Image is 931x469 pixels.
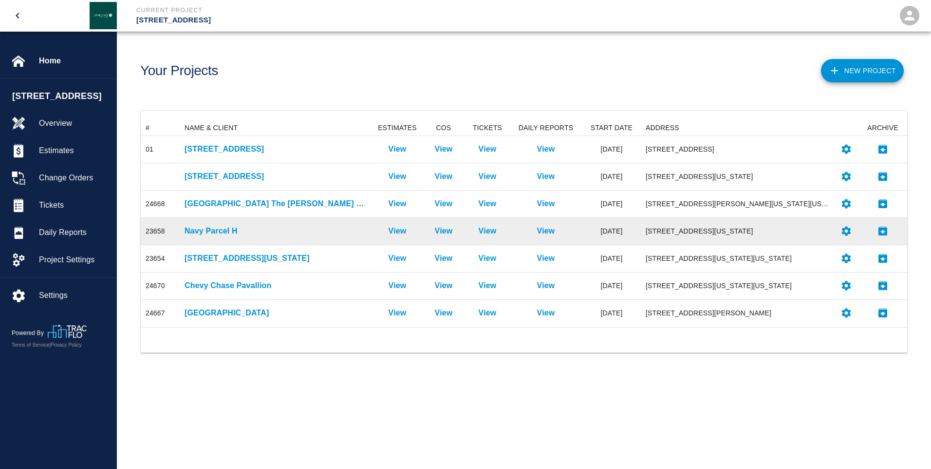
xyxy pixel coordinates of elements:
p: View [389,307,407,319]
div: ESTIMATES [373,120,422,136]
a: [STREET_ADDRESS] [185,171,368,182]
div: ESTIMATES [378,120,417,136]
a: View [479,307,497,319]
div: 24667 [146,308,165,318]
div: [DATE] [582,300,641,327]
span: [STREET_ADDRESS] [12,90,112,103]
a: View [537,253,555,264]
a: View [537,198,555,210]
div: START DATE [582,120,641,136]
a: Privacy Policy [51,342,82,348]
a: View [435,143,453,155]
a: View [537,225,555,237]
a: View [479,143,497,155]
a: View [435,307,453,319]
a: View [479,280,497,292]
div: [DATE] [582,163,641,191]
a: [STREET_ADDRESS] [185,143,368,155]
a: View [389,171,407,182]
a: [GEOGRAPHIC_DATA] The [PERSON_NAME] Parcels 3 & 4 [185,198,368,210]
a: View [537,143,555,155]
div: START DATE [591,120,633,136]
div: [DATE] [582,218,641,245]
a: View [435,198,453,210]
button: Settings [837,139,856,159]
p: Powered By [12,329,48,337]
a: View [479,225,497,237]
a: [GEOGRAPHIC_DATA] [185,307,368,319]
div: DAILY REPORTS [509,120,582,136]
div: [DATE] [582,136,641,163]
div: 23654 [146,254,165,263]
h1: Your Projects [140,63,218,79]
p: [STREET_ADDRESS][US_STATE] [185,253,368,264]
div: ADDRESS [641,120,834,136]
span: Change Orders [39,172,109,184]
a: Terms of Service [12,342,49,348]
a: View [537,307,555,319]
button: Settings [837,276,856,295]
div: [STREET_ADDRESS][PERSON_NAME][US_STATE][US_STATE] [646,199,829,209]
div: TICKETS [465,120,509,136]
div: [DATE] [582,245,641,273]
a: Navy Parcel H [185,225,368,237]
a: View [479,171,497,182]
a: View [435,280,453,292]
span: Settings [39,290,109,301]
p: View [537,171,555,182]
span: | [49,342,51,348]
a: View [389,253,407,264]
button: New Project [821,59,904,82]
span: Overview [39,117,109,129]
a: View [389,198,407,210]
a: View [389,225,407,237]
button: Settings [837,249,856,268]
div: ARCHIVE [867,120,898,136]
div: [STREET_ADDRESS][US_STATE][US_STATE] [646,281,829,291]
button: Settings [837,194,856,214]
div: [STREET_ADDRESS] [646,144,829,154]
a: View [479,198,497,210]
p: View [435,225,453,237]
div: 24668 [146,199,165,209]
div: DAILY REPORTS [519,120,573,136]
div: [STREET_ADDRESS][PERSON_NAME] [646,308,829,318]
img: TracFlo [48,325,87,338]
div: ADDRESS [646,120,679,136]
button: open drawer [6,4,29,27]
iframe: Chat Widget [882,422,931,469]
div: [STREET_ADDRESS][US_STATE][US_STATE] [646,254,829,263]
div: [DATE] [582,273,641,300]
a: View [389,143,407,155]
div: ARCHIVE [858,120,907,136]
a: View [479,253,497,264]
button: Settings [837,167,856,186]
a: View [435,253,453,264]
span: Home [39,55,109,67]
div: 01 [146,144,153,154]
div: [STREET_ADDRESS][US_STATE] [646,172,829,181]
a: View [537,280,555,292]
span: Tickets [39,199,109,211]
div: 23658 [146,226,165,236]
a: View [389,280,407,292]
a: Chevy Chase Pavallion [185,280,368,292]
